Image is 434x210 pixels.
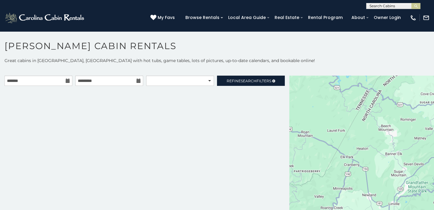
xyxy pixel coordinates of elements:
a: Local Area Guide [225,13,269,22]
a: RefineSearchFilters [217,76,285,86]
a: Browse Rentals [182,13,222,22]
span: Search [241,79,256,83]
a: Owner Login [371,13,404,22]
a: About [348,13,368,22]
a: Rental Program [305,13,346,22]
img: White-1-2.png [5,12,86,24]
img: mail-regular-white.png [423,14,429,21]
img: phone-regular-white.png [410,14,417,21]
span: Refine Filters [227,79,271,83]
span: My Favs [158,14,175,21]
a: Real Estate [272,13,302,22]
a: My Favs [150,14,176,21]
